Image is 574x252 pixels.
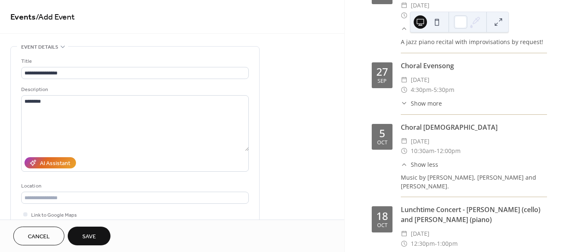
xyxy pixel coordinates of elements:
div: ​ [401,25,407,33]
div: Choral [DEMOGRAPHIC_DATA] [401,122,547,132]
button: Cancel [13,227,64,245]
div: A jazz piano recital with improvisations by request! [401,37,547,46]
div: 27 [376,67,388,77]
div: ​ [401,160,407,169]
span: Show more [411,99,442,108]
span: 5:30pm [434,85,454,95]
span: 4:30pm [411,85,432,95]
span: Event details [21,43,58,52]
button: ​Show less [401,160,438,169]
button: ​Show less [401,25,438,33]
div: ​ [401,239,407,249]
div: AI Assistant [40,159,70,168]
span: 1:00pm [437,10,458,20]
span: - [435,239,437,249]
span: [DATE] [411,229,429,239]
div: Oct [377,223,388,228]
div: Music by [PERSON_NAME], [PERSON_NAME] and [PERSON_NAME]. [401,173,547,190]
div: Description [21,85,247,94]
div: ​ [401,136,407,146]
div: ​ [401,0,407,10]
button: Save [68,227,110,245]
div: Choral Evensong [401,61,547,71]
div: 18 [376,211,388,221]
div: ​ [401,99,407,108]
span: 12:30pm [411,10,435,20]
span: Save [82,232,96,241]
span: Link to Google Maps [31,211,77,220]
span: - [434,146,437,156]
span: / Add Event [36,9,75,25]
div: Title [21,57,247,66]
button: AI Assistant [25,157,76,168]
div: Oct [377,140,388,146]
span: 12:00pm [437,146,461,156]
span: Cancel [28,232,50,241]
div: Sep [378,79,387,84]
div: Lunchtime Concert - [PERSON_NAME] (cello) and [PERSON_NAME] (piano) [401,205,547,225]
span: - [435,10,437,20]
span: [DATE] [411,75,429,85]
span: - [432,85,434,95]
span: 12:30pm [411,239,435,249]
span: [DATE] [411,136,429,146]
div: ​ [401,85,407,95]
span: Show less [411,160,438,169]
div: ​ [401,10,407,20]
a: Events [10,9,36,25]
div: Location [21,182,247,190]
span: 10:30am [411,146,434,156]
div: ​ [401,146,407,156]
div: ​ [401,229,407,239]
button: ​Show more [401,99,442,108]
div: ​ [401,75,407,85]
span: [DATE] [411,0,429,10]
div: 5 [379,128,385,138]
span: 1:00pm [437,239,458,249]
